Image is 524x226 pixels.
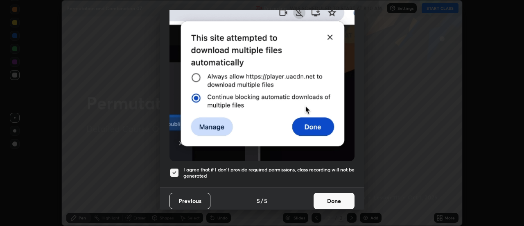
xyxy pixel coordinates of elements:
h4: 5 [264,196,267,205]
button: Previous [169,193,210,209]
button: Done [314,193,355,209]
h4: / [261,196,263,205]
h4: 5 [257,196,260,205]
h5: I agree that if I don't provide required permissions, class recording will not be generated [183,167,355,179]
